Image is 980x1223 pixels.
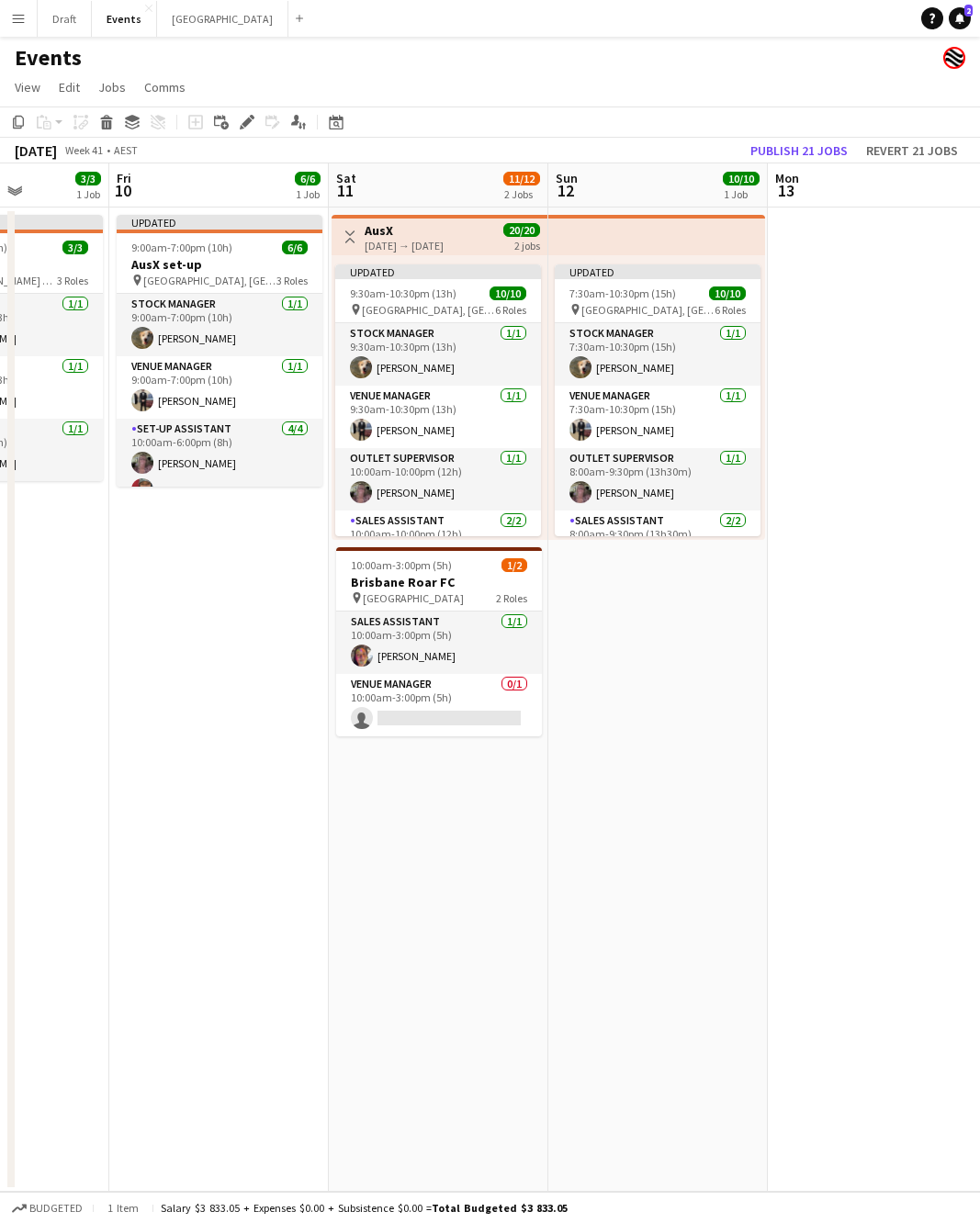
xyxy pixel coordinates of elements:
[59,79,80,95] span: Edit
[117,256,322,273] h3: AusX set-up
[555,264,760,536] app-job-card: Updated7:30am-10:30pm (15h)10/10 [GEOGRAPHIC_DATA], [GEOGRAPHIC_DATA]6 RolesStock Manager1/17:30a...
[137,75,193,99] a: Comms
[350,286,456,300] span: 9:30am-10:30pm (13h)
[29,1202,83,1215] span: Budgeted
[365,222,444,239] h3: AusX
[365,239,444,252] div: [DATE] → [DATE]
[157,1,288,37] button: [GEOGRAPHIC_DATA]
[715,303,746,317] span: 6 Roles
[363,591,464,605] span: [GEOGRAPHIC_DATA]
[15,79,40,95] span: View
[556,170,578,186] span: Sun
[859,139,965,163] button: Revert 21 jobs
[490,286,526,300] span: 10/10
[514,237,540,252] div: 2 jobs
[501,558,527,572] span: 1/2
[555,448,760,511] app-card-role: Outlet Supervisor1/18:00am-9:30pm (13h30m)[PERSON_NAME]
[143,274,276,287] span: [GEOGRAPHIC_DATA], [GEOGRAPHIC_DATA]
[555,323,760,386] app-card-role: Stock Manager1/17:30am-10:30pm (15h)[PERSON_NAME]
[335,448,541,511] app-card-role: Outlet Supervisor1/110:00am-10:00pm (12h)[PERSON_NAME]
[555,264,760,279] div: Updated
[282,241,308,254] span: 6/6
[336,674,542,736] app-card-role: Venue Manager0/110:00am-3:00pm (5h)
[57,274,88,287] span: 3 Roles
[336,170,356,186] span: Sat
[553,180,578,201] span: 12
[503,223,540,237] span: 20/20
[114,180,131,201] span: 10
[15,141,57,160] div: [DATE]
[117,215,322,487] app-job-card: Updated9:00am-7:00pm (10h)6/6AusX set-up [GEOGRAPHIC_DATA], [GEOGRAPHIC_DATA]3 RolesStock Manager...
[117,294,322,356] app-card-role: Stock Manager1/19:00am-7:00pm (10h)[PERSON_NAME]
[92,1,157,37] button: Events
[723,172,760,185] span: 10/10
[117,356,322,419] app-card-role: Venue Manager1/19:00am-7:00pm (10h)[PERSON_NAME]
[964,5,973,17] span: 2
[9,1198,85,1218] button: Budgeted
[62,241,88,254] span: 3/3
[743,139,855,163] button: Publish 21 jobs
[351,558,452,572] span: 10:00am-3:00pm (5h)
[76,187,100,201] div: 1 Job
[504,187,539,201] div: 2 Jobs
[495,303,526,317] span: 6 Roles
[772,180,799,201] span: 13
[335,511,541,600] app-card-role: Sales Assistant2/210:00am-10:00pm (12h)
[496,591,527,605] span: 2 Roles
[61,143,107,157] span: Week 41
[775,170,799,186] span: Mon
[15,44,82,72] h1: Events
[336,611,542,674] app-card-role: Sales Assistant1/110:00am-3:00pm (5h)[PERSON_NAME]
[276,274,308,287] span: 3 Roles
[336,574,542,590] h3: Brisbane Roar FC
[114,143,138,157] div: AEST
[709,286,746,300] span: 10/10
[555,511,760,600] app-card-role: Sales Assistant2/28:00am-9:30pm (13h30m)
[98,79,126,95] span: Jobs
[117,170,131,186] span: Fri
[144,79,186,95] span: Comms
[362,303,495,317] span: [GEOGRAPHIC_DATA], [GEOGRAPHIC_DATA]
[75,172,101,185] span: 3/3
[131,241,232,254] span: 9:00am-7:00pm (10h)
[335,323,541,386] app-card-role: Stock Manager1/19:30am-10:30pm (13h)[PERSON_NAME]
[943,47,965,69] app-user-avatar: Event Merch
[432,1201,568,1215] span: Total Budgeted $3 833.05
[335,264,541,279] div: Updated
[724,187,759,201] div: 1 Job
[295,172,321,185] span: 6/6
[949,7,971,29] a: 2
[296,187,320,201] div: 1 Job
[333,180,356,201] span: 11
[335,264,541,536] app-job-card: Updated9:30am-10:30pm (13h)10/10 [GEOGRAPHIC_DATA], [GEOGRAPHIC_DATA]6 RolesStock Manager1/19:30a...
[555,386,760,448] app-card-role: Venue Manager1/17:30am-10:30pm (15h)[PERSON_NAME]
[503,172,540,185] span: 11/12
[51,75,87,99] a: Edit
[101,1201,145,1215] span: 1 item
[335,386,541,448] app-card-role: Venue Manager1/19:30am-10:30pm (13h)[PERSON_NAME]
[569,286,676,300] span: 7:30am-10:30pm (15h)
[91,75,133,99] a: Jobs
[161,1201,568,1215] div: Salary $3 833.05 + Expenses $0.00 + Subsistence $0.00 =
[117,215,322,230] div: Updated
[7,75,48,99] a: View
[581,303,715,317] span: [GEOGRAPHIC_DATA], [GEOGRAPHIC_DATA]
[117,419,322,561] app-card-role: Set-up Assistant4/410:00am-6:00pm (8h)[PERSON_NAME][PERSON_NAME]
[336,547,542,736] app-job-card: 10:00am-3:00pm (5h)1/2Brisbane Roar FC [GEOGRAPHIC_DATA]2 RolesSales Assistant1/110:00am-3:00pm (...
[38,1,92,37] button: Draft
